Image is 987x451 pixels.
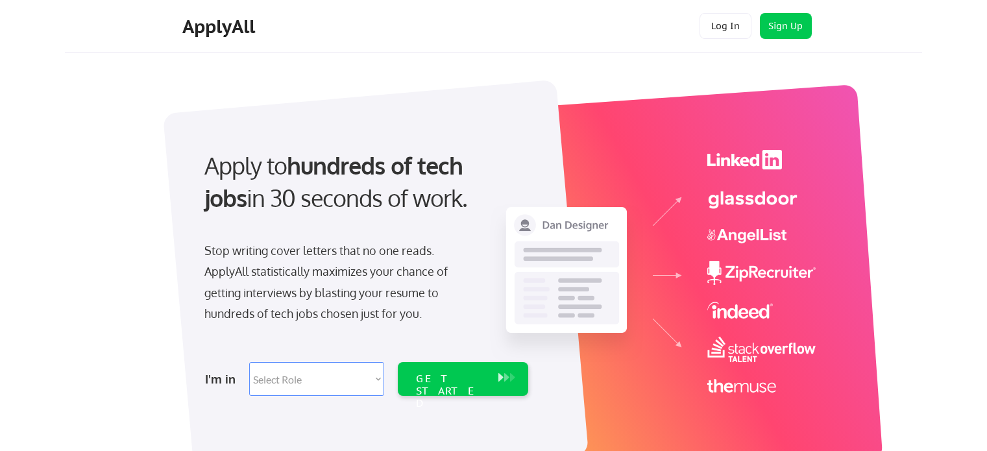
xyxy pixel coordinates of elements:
[700,13,751,39] button: Log In
[182,16,259,38] div: ApplyAll
[204,151,469,212] strong: hundreds of tech jobs
[416,372,485,410] div: GET STARTED
[760,13,812,39] button: Sign Up
[204,240,471,324] div: Stop writing cover letters that no one reads. ApplyAll statistically maximizes your chance of get...
[205,369,241,389] div: I'm in
[204,149,523,215] div: Apply to in 30 seconds of work.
